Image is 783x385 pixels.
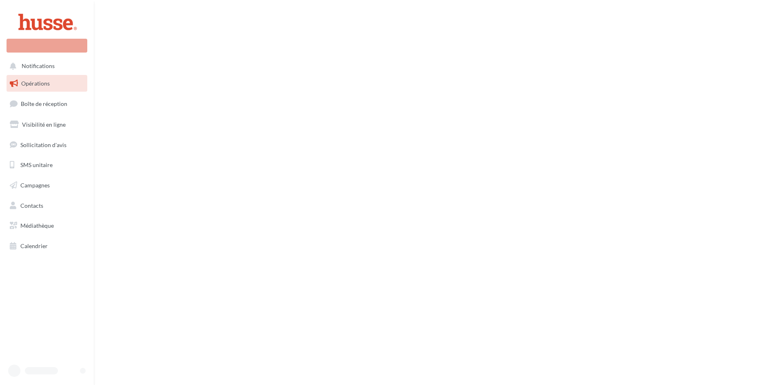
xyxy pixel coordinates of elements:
[20,141,66,148] span: Sollicitation d'avis
[5,136,89,154] a: Sollicitation d'avis
[20,182,50,189] span: Campagnes
[5,75,89,92] a: Opérations
[20,161,53,168] span: SMS unitaire
[20,242,48,249] span: Calendrier
[20,222,54,229] span: Médiathèque
[5,217,89,234] a: Médiathèque
[5,238,89,255] a: Calendrier
[5,116,89,133] a: Visibilité en ligne
[5,177,89,194] a: Campagnes
[7,39,87,53] div: Nouvelle campagne
[21,100,67,107] span: Boîte de réception
[5,156,89,174] a: SMS unitaire
[22,63,55,70] span: Notifications
[5,197,89,214] a: Contacts
[5,95,89,112] a: Boîte de réception
[22,121,66,128] span: Visibilité en ligne
[20,202,43,209] span: Contacts
[21,80,50,87] span: Opérations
